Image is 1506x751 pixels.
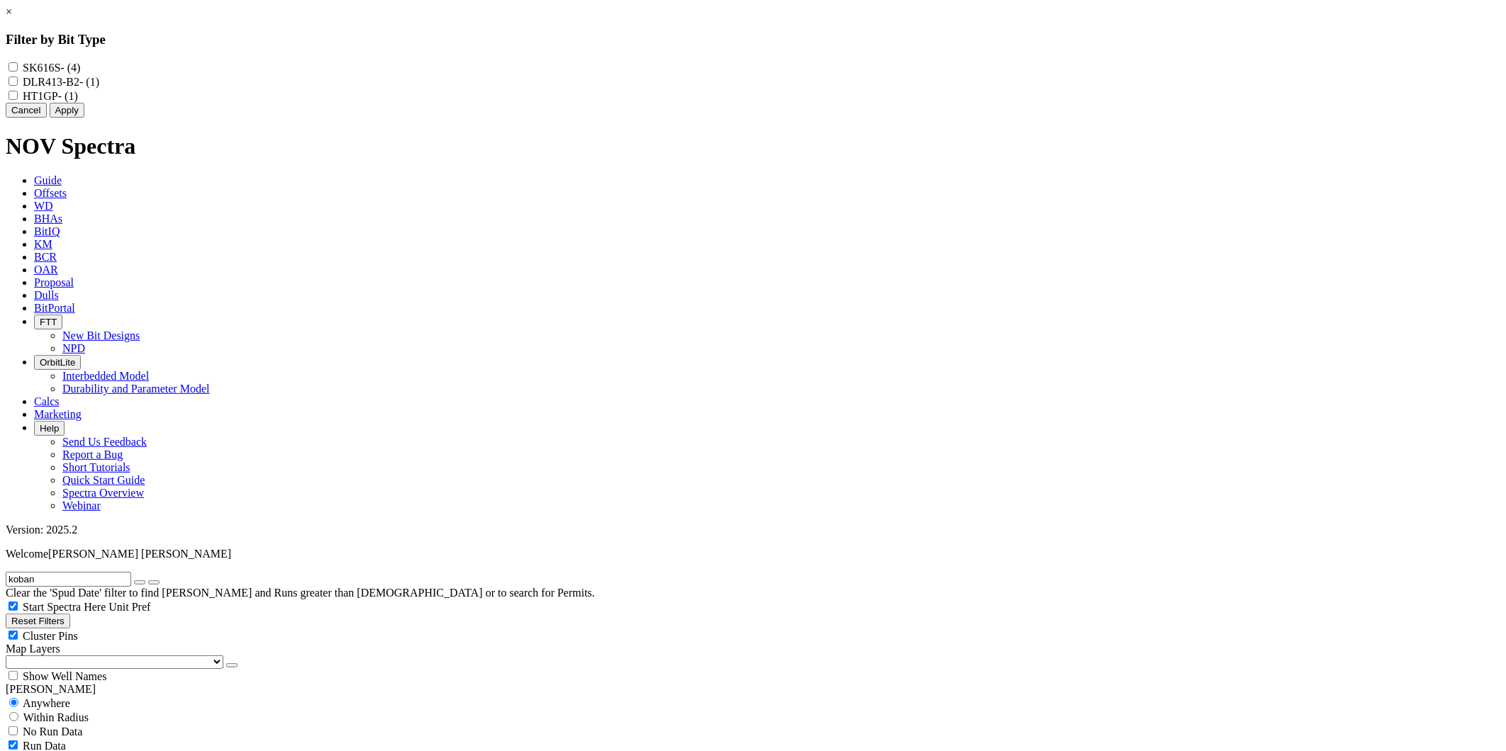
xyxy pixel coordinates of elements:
span: Proposal [34,276,74,288]
span: - (1) [79,76,99,88]
span: Map Layers [6,643,60,655]
label: DLR413-B2 [23,76,99,88]
span: Unit Pref [108,601,150,613]
a: Report a Bug [62,448,123,461]
a: Short Tutorials [62,461,130,473]
span: Offsets [34,187,67,199]
span: BCR [34,251,57,263]
span: KM [34,238,52,250]
span: Dulls [34,289,59,301]
span: Marketing [34,408,82,420]
button: Cancel [6,103,47,118]
span: FTT [40,317,57,327]
a: NPD [62,342,85,354]
span: Cluster Pins [23,630,78,642]
span: BitIQ [34,225,60,237]
span: Within Radius [23,711,89,723]
span: Show Well Names [23,670,106,682]
span: OrbitLite [40,357,75,368]
span: Guide [34,174,62,186]
a: × [6,6,12,18]
h1: NOV Spectra [6,133,1500,159]
span: - (1) [58,90,78,102]
h3: Filter by Bit Type [6,32,1500,47]
span: - (4) [60,62,80,74]
span: Anywhere [23,697,70,709]
span: No Run Data [23,725,82,738]
div: [PERSON_NAME] [6,683,1500,696]
a: Durability and Parameter Model [62,383,210,395]
span: OAR [34,264,58,276]
input: Search [6,572,131,587]
button: Reset Filters [6,614,70,628]
span: [PERSON_NAME] [PERSON_NAME] [48,548,231,560]
button: Apply [50,103,84,118]
span: BitPortal [34,302,75,314]
a: Webinar [62,499,101,512]
span: Start Spectra Here [23,601,106,613]
span: Clear the 'Spud Date' filter to find [PERSON_NAME] and Runs greater than [DEMOGRAPHIC_DATA] or to... [6,587,595,599]
span: BHAs [34,213,62,225]
p: Welcome [6,548,1500,560]
span: Help [40,423,59,434]
a: Spectra Overview [62,487,144,499]
a: Quick Start Guide [62,474,145,486]
a: Interbedded Model [62,370,149,382]
span: Calcs [34,395,60,407]
a: New Bit Designs [62,329,140,341]
span: WD [34,200,53,212]
a: Send Us Feedback [62,436,147,448]
label: HT1GP [23,90,78,102]
div: Version: 2025.2 [6,524,1500,536]
label: SK616S [23,62,80,74]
